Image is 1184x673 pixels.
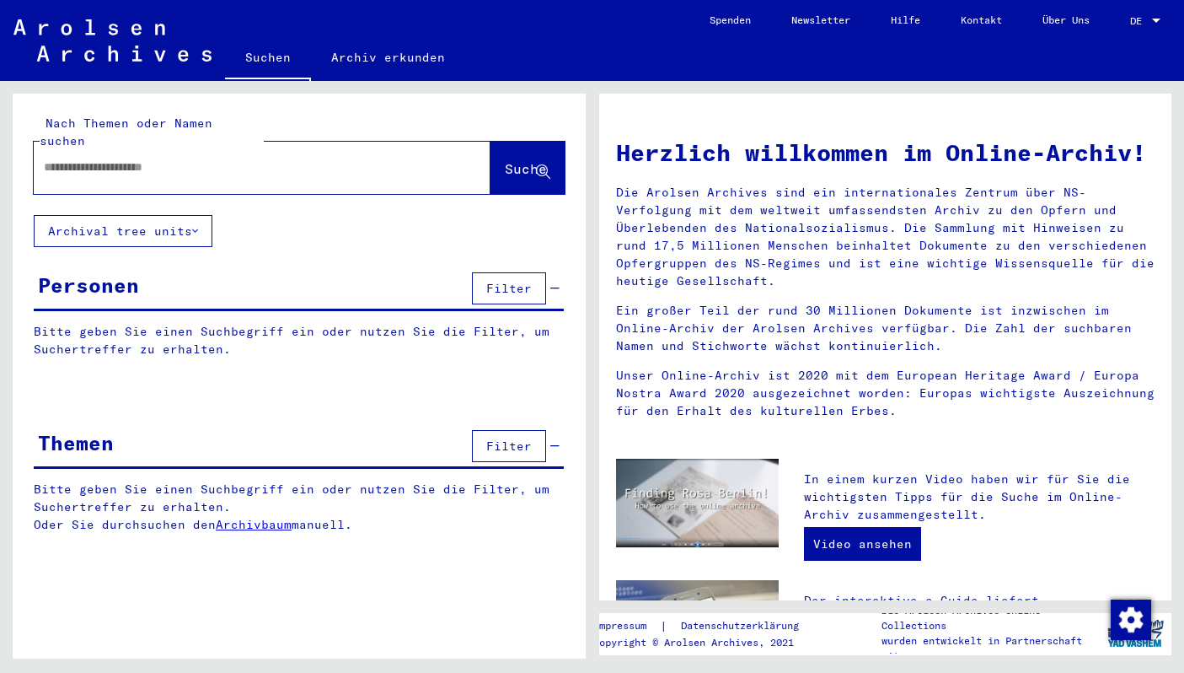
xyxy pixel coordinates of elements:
[472,430,546,462] button: Filter
[616,184,1155,290] p: Die Arolsen Archives sind ein internationales Zentrum über NS-Verfolgung mit dem weltweit umfasse...
[38,428,114,458] div: Themen
[216,517,292,532] a: Archivbaum
[593,635,819,650] p: Copyright © Arolsen Archives, 2021
[593,617,660,635] a: Impressum
[34,481,565,534] p: Bitte geben Sie einen Suchbegriff ein oder nutzen Sie die Filter, um Suchertreffer zu erhalten. O...
[486,281,532,296] span: Filter
[472,272,546,304] button: Filter
[881,633,1100,664] p: wurden entwickelt in Partnerschaft mit
[616,135,1155,170] h1: Herzlich willkommen im Online-Archiv!
[490,142,565,194] button: Suche
[13,19,212,62] img: Arolsen_neg.svg
[616,302,1155,355] p: Ein großer Teil der rund 30 Millionen Dokumente ist inzwischen im Online-Archiv der Arolsen Archi...
[616,367,1155,420] p: Unser Online-Archiv ist 2020 mit dem European Heritage Award / Europa Nostra Award 2020 ausgezeic...
[505,160,547,177] span: Suche
[40,116,212,148] mat-label: Nach Themen oder Namen suchen
[38,270,139,300] div: Personen
[804,471,1155,524] p: In einem kurzen Video haben wir für Sie die wichtigsten Tipps für die Suche im Online-Archiv zusa...
[1104,612,1167,654] img: yv_logo.png
[593,617,819,635] div: |
[34,215,212,247] button: Archival tree units
[667,617,819,635] a: Datenschutzerklärung
[1110,599,1150,639] div: Zustimmung ändern
[881,603,1100,633] p: Die Arolsen Archives Online-Collections
[616,459,779,547] img: video.jpg
[1111,600,1151,640] img: Zustimmung ändern
[225,37,311,81] a: Suchen
[486,439,532,454] span: Filter
[804,527,921,561] a: Video ansehen
[34,323,564,358] p: Bitte geben Sie einen Suchbegriff ein oder nutzen Sie die Filter, um Suchertreffer zu erhalten.
[1130,15,1149,27] span: DE
[311,37,465,78] a: Archiv erkunden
